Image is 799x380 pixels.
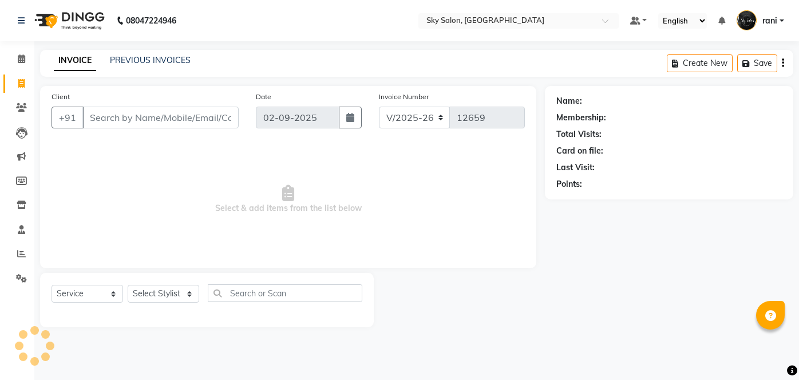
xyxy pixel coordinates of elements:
button: Create New [667,54,733,72]
img: logo [29,5,108,37]
div: Last Visit: [556,162,595,174]
label: Invoice Number [379,92,429,102]
img: rani [737,10,757,30]
input: Search or Scan [208,284,362,302]
a: INVOICE [54,50,96,71]
div: Name: [556,95,582,107]
a: PREVIOUS INVOICES [110,55,191,65]
input: Search by Name/Mobile/Email/Code [82,107,239,128]
b: 08047224946 [126,5,176,37]
label: Date [256,92,271,102]
span: rani [762,15,777,27]
label: Client [52,92,70,102]
span: Select & add items from the list below [52,142,525,257]
div: Card on file: [556,145,603,157]
div: Points: [556,178,582,190]
button: Save [737,54,777,72]
div: Membership: [556,112,606,124]
button: +91 [52,107,84,128]
div: Total Visits: [556,128,602,140]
